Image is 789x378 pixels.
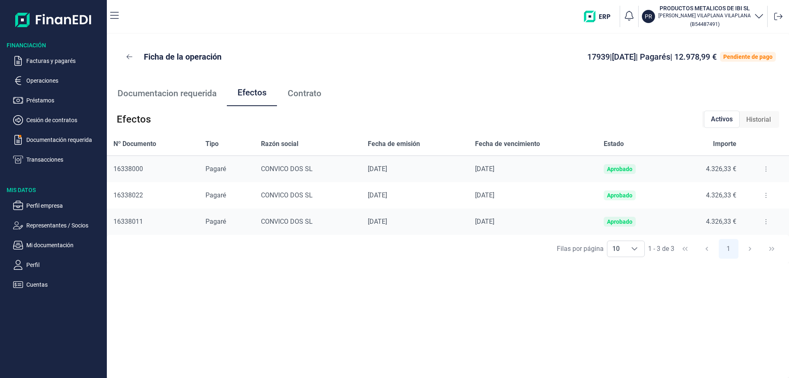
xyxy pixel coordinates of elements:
button: Previous Page [697,239,717,259]
h3: PRODUCTOS METALICOS DE IBI SL [658,4,751,12]
span: 16338022 [113,191,143,199]
button: Facturas y pagarés [13,56,104,66]
span: Fecha de emisión [368,139,420,149]
button: Mi documentación [13,240,104,250]
span: Tipo [205,139,219,149]
span: Historial [746,115,771,125]
div: CONVICO DOS SL [261,218,355,226]
button: Cuentas [13,280,104,290]
div: Historial [740,111,777,128]
button: Page 1 [719,239,738,259]
span: 16338000 [113,165,143,173]
button: Préstamos [13,95,104,105]
button: Documentación requerida [13,135,104,145]
div: [DATE] [475,191,591,199]
p: Operaciones [26,76,104,86]
small: Copiar cif [690,21,720,27]
button: Transacciones [13,155,104,165]
button: PRPRODUCTOS METALICOS DE IBI SL[PERSON_NAME] VILAPLANA VILAPLANA(B54487491) [642,4,764,29]
span: Efectos [117,113,151,126]
span: Contrato [288,89,321,98]
div: [DATE] [368,165,462,173]
div: 4.326,33 € [678,165,736,173]
span: Activos [711,114,733,124]
p: Ficha de la operación [144,51,221,63]
div: CONVICO DOS SL [261,165,355,173]
button: First Page [675,239,695,259]
span: Razón social [261,139,298,149]
div: Aprobado [607,218,632,225]
div: [DATE] [368,191,462,199]
span: Estado [604,139,624,149]
span: Pagaré [205,218,226,225]
div: [DATE] [368,218,462,226]
div: [DATE] [475,218,591,226]
button: Last Page [762,239,782,259]
p: Documentación requerida [26,135,104,145]
div: Aprobado [607,166,632,172]
div: Pendiente de pago [723,53,773,60]
span: 10 [607,241,625,257]
p: Perfil [26,260,104,270]
button: Operaciones [13,76,104,86]
a: Contrato [277,80,332,107]
span: Importe [713,139,736,149]
p: PR [645,12,652,21]
a: Documentacion requerida [107,80,227,107]
div: 4.326,33 € [678,218,736,226]
p: Perfil empresa [26,201,104,211]
span: Nº Documento [113,139,156,149]
span: Documentacion requerida [118,89,217,98]
p: Representantes / Socios [26,220,104,230]
img: erp [584,11,616,22]
div: 4.326,33 € [678,191,736,199]
button: Perfil [13,260,104,270]
p: Cesión de contratos [26,115,104,125]
p: Transacciones [26,155,104,165]
span: Fecha de vencimiento [475,139,540,149]
span: 16338011 [113,218,143,225]
div: CONVICO DOS SL [261,191,355,199]
span: Pagaré [205,165,226,173]
div: Filas por página [557,244,604,254]
img: Logo de aplicación [15,7,92,33]
a: Efectos [227,80,277,107]
p: Facturas y pagarés [26,56,104,66]
button: Representantes / Socios [13,220,104,230]
span: Pagaré [205,191,226,199]
p: Mi documentación [26,240,104,250]
button: Perfil empresa [13,201,104,211]
button: Cesión de contratos [13,115,104,125]
div: Choose [625,241,644,257]
div: Aprobado [607,192,632,199]
span: Efectos [238,88,267,97]
p: Préstamos [26,95,104,105]
button: Next Page [740,239,760,259]
span: 1 - 3 de 3 [648,246,674,252]
div: [DATE] [475,165,591,173]
p: [PERSON_NAME] VILAPLANA VILAPLANA [658,12,751,19]
p: Cuentas [26,280,104,290]
span: 17939 | [DATE] | Pagarés | 12.978,99 € [587,52,717,62]
div: Activos [704,111,740,128]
